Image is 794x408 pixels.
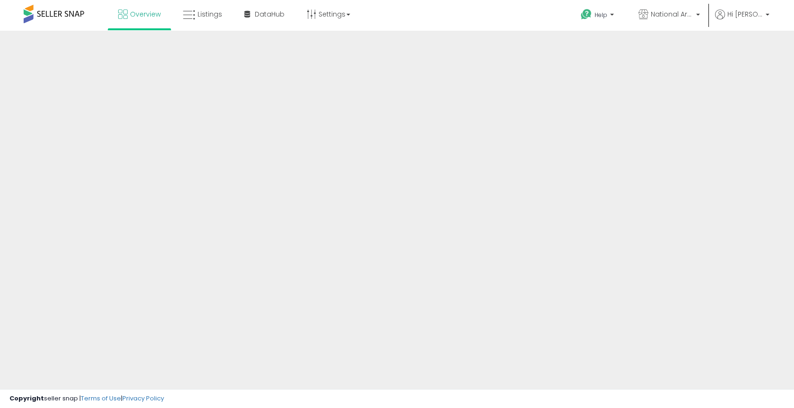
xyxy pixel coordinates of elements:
[580,9,592,20] i: Get Help
[130,9,161,19] span: Overview
[9,394,44,403] strong: Copyright
[651,9,693,19] span: National Art Supply US
[198,9,222,19] span: Listings
[727,9,763,19] span: Hi [PERSON_NAME]
[595,11,607,19] span: Help
[573,1,623,31] a: Help
[9,394,164,403] div: seller snap | |
[255,9,285,19] span: DataHub
[81,394,121,403] a: Terms of Use
[715,9,769,31] a: Hi [PERSON_NAME]
[122,394,164,403] a: Privacy Policy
